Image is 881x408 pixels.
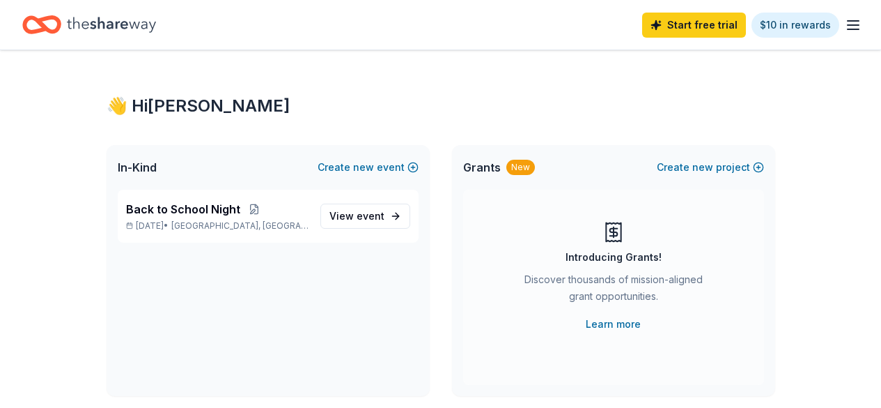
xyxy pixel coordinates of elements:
[463,159,501,176] span: Grants
[22,8,156,41] a: Home
[357,210,384,222] span: event
[107,95,775,117] div: 👋 Hi [PERSON_NAME]
[692,159,713,176] span: new
[586,316,641,333] a: Learn more
[751,13,839,38] a: $10 in rewards
[171,220,309,232] span: [GEOGRAPHIC_DATA], [GEOGRAPHIC_DATA]
[642,13,746,38] a: Start free trial
[318,159,419,176] button: Createnewevent
[126,220,309,232] p: [DATE] •
[118,159,157,176] span: In-Kind
[566,249,662,266] div: Introducing Grants!
[126,201,240,218] span: Back to School Night
[329,208,384,225] span: View
[353,159,374,176] span: new
[519,271,708,310] div: Discover thousands of mission-aligned grant opportunities.
[506,160,535,175] div: New
[320,204,410,229] a: View event
[657,159,764,176] button: Createnewproject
